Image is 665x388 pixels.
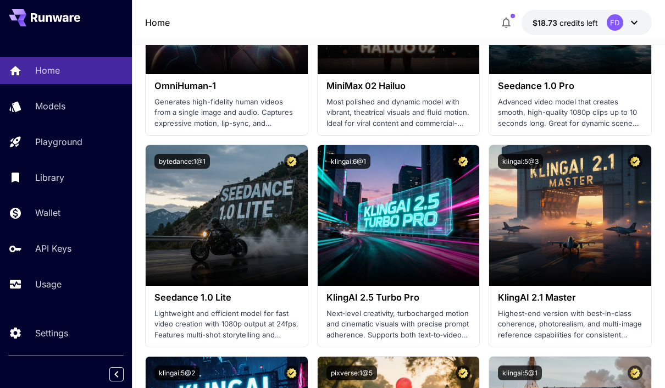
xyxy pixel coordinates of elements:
p: Advanced video model that creates smooth, high-quality 1080p clips up to 10 seconds long. Great f... [498,97,642,129]
button: pixverse:1@5 [326,365,377,380]
p: Usage [35,278,62,291]
p: Highest-end version with best-in-class coherence, photorealism, and multi-image reference capabil... [498,308,642,341]
button: klingai:5@2 [154,365,199,380]
p: Home [35,64,60,77]
button: Certified Model – Vetted for best performance and includes a commercial license. [284,154,299,169]
img: alt [489,145,651,286]
p: Wallet [35,206,60,219]
h3: Seedance 1.0 Lite [154,292,299,303]
p: Library [35,171,64,184]
button: Certified Model – Vetted for best performance and includes a commercial license. [628,365,642,380]
img: alt [146,145,308,286]
button: klingai:5@1 [498,365,542,380]
button: Certified Model – Vetted for best performance and includes a commercial license. [628,154,642,169]
button: Certified Model – Vetted for best performance and includes a commercial license. [284,365,299,380]
div: Collapse sidebar [118,364,132,384]
div: $18.73358 [533,17,598,29]
button: klingai:5@3 [498,154,543,169]
button: bytedance:1@1 [154,154,210,169]
nav: breadcrumb [145,16,170,29]
span: $18.73 [533,18,559,27]
h3: KlingAI 2.5 Turbo Pro [326,292,471,303]
h3: Seedance 1.0 Pro [498,81,642,91]
p: Next‑level creativity, turbocharged motion and cinematic visuals with precise prompt adherence. S... [326,308,471,341]
p: Models [35,99,65,113]
img: alt [318,145,480,286]
p: Generates high-fidelity human videos from a single image and audio. Captures expressive motion, l... [154,97,299,129]
h3: KlingAI 2.1 Master [498,292,642,303]
a: Home [145,16,170,29]
h3: MiniMax 02 Hailuo [326,81,471,91]
button: Certified Model – Vetted for best performance and includes a commercial license. [456,154,470,169]
button: Collapse sidebar [109,367,124,381]
p: API Keys [35,242,71,255]
p: Playground [35,135,82,148]
button: $18.73358FD [522,10,652,35]
div: FD [607,14,623,31]
span: credits left [559,18,598,27]
p: Lightweight and efficient model for fast video creation with 1080p output at 24fps. Features mult... [154,308,299,341]
h3: OmniHuman‑1 [154,81,299,91]
p: Most polished and dynamic model with vibrant, theatrical visuals and fluid motion. Ideal for vira... [326,97,471,129]
p: Settings [35,326,68,340]
button: Certified Model – Vetted for best performance and includes a commercial license. [456,365,470,380]
button: klingai:6@1 [326,154,370,169]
